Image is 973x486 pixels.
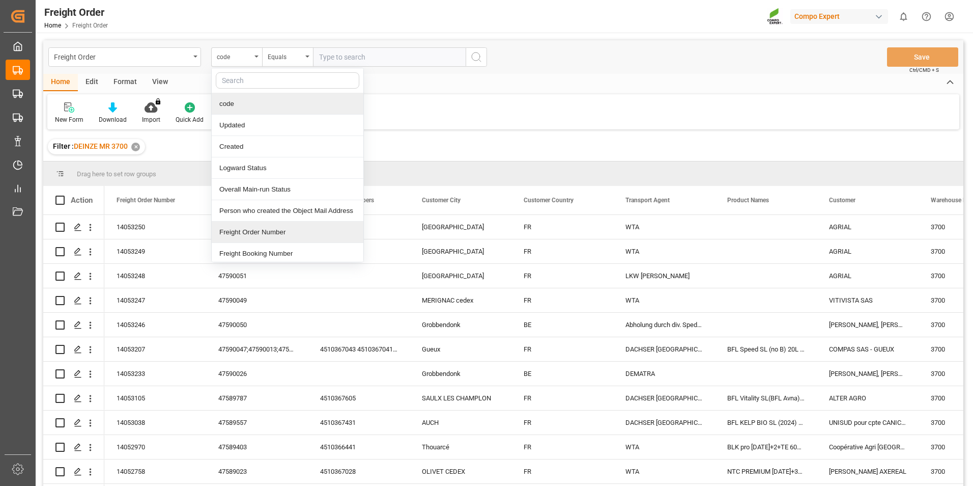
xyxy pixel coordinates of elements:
div: FR [511,215,613,239]
div: AGRIAL [817,239,919,263]
div: COMPAS SAS - GUEUX [817,337,919,361]
div: 47589787 [206,386,308,410]
div: ALTER AGRO [817,386,919,410]
div: 47590052 [206,239,308,263]
span: DEINZE MR 3700 [74,142,128,150]
div: New Form [55,115,83,124]
div: 14053249 [104,239,206,263]
div: BFL KELP BIO SL (2024) 10L (x60) FR *PD [715,411,817,435]
img: Screenshot%202023-09-29%20at%2010.02.21.png_1712312052.png [767,8,783,25]
div: Person who created the Object Mail Address [212,200,363,222]
div: Press SPACE to select this row. [43,288,104,313]
div: Coopérative Agri [GEOGRAPHIC_DATA] [817,435,919,459]
div: Gueux [410,337,511,361]
div: 47590053 [206,215,308,239]
span: Freight Order Number [117,197,175,204]
div: 14053038 [104,411,206,435]
div: 47590050 [206,313,308,337]
div: 14053250 [104,215,206,239]
div: Edit [78,74,106,91]
div: 14053248 [104,264,206,288]
div: Download [99,115,127,124]
div: View [145,74,176,91]
div: Press SPACE to select this row. [43,239,104,264]
div: Press SPACE to select this row. [43,362,104,386]
input: Search [216,72,359,89]
div: 4510367043 4510367041 4510367748 4510367759 [308,337,410,361]
button: open menu [48,47,201,67]
div: AGRIAL [817,215,919,239]
div: 14053247 [104,288,206,312]
div: ✕ [131,143,140,151]
div: VITIVISTA SAS [817,288,919,312]
div: [GEOGRAPHIC_DATA] [410,239,511,263]
div: FR [511,411,613,435]
div: code [212,93,363,115]
div: Press SPACE to select this row. [43,460,104,484]
span: Ctrl/CMD + S [909,66,939,74]
div: Freight Order Number [212,222,363,243]
div: Format [106,74,145,91]
div: Overall Main-run Status [212,179,363,200]
div: 47590026 [206,362,308,386]
div: FR [511,264,613,288]
div: 14052970 [104,435,206,459]
div: 14052758 [104,460,206,483]
div: Press SPACE to select this row. [43,215,104,239]
div: NTC PREMIUM [DATE]+3+TE 600kg BB [715,460,817,483]
button: Help Center [915,5,938,28]
div: DEMATRA [613,362,715,386]
div: Press SPACE to select this row. [43,386,104,411]
div: DACHSER [GEOGRAPHIC_DATA] N.V./S.A [613,411,715,435]
div: Quick Add [176,115,204,124]
span: Customer [829,197,855,204]
div: AGRIAL [817,264,919,288]
span: Customer Country [524,197,574,204]
div: 47589403 [206,435,308,459]
div: BLK pro [DATE]+2+TE 600kg BB EU [715,435,817,459]
div: FR [511,386,613,410]
div: WTA [613,215,715,239]
div: BFL Vitality SL(BFL Avna) 10L(x60) FR*PD;SOB DF 17.4% 25kg (x36) [715,386,817,410]
div: 47589557 [206,411,308,435]
div: Press SPACE to select this row. [43,264,104,288]
div: OLIVET CEDEX [410,460,511,483]
button: close menu [211,47,262,67]
div: Press SPACE to select this row. [43,435,104,460]
div: MERIGNAC cedex [410,288,511,312]
div: WTA [613,288,715,312]
div: Freight Order [54,50,190,63]
div: Compo Expert [790,9,888,24]
div: 14053246 [104,313,206,337]
button: show 0 new notifications [892,5,915,28]
div: FR [511,337,613,361]
div: [PERSON_NAME] AXEREAL [817,460,919,483]
div: Freight Booking Number [212,243,363,264]
div: FR [511,288,613,312]
div: 14053207 [104,337,206,361]
div: 4510366441 [308,435,410,459]
div: DACHSER [GEOGRAPHIC_DATA] N.V./S.A [613,386,715,410]
div: Abholung durch div. Spediteure [613,313,715,337]
button: Save [887,47,958,67]
div: 47590051 [206,264,308,288]
div: Home [43,74,78,91]
div: 47590047;47590013;47590012;47590010;47590011 [206,337,308,361]
div: [GEOGRAPHIC_DATA] [410,215,511,239]
span: Transport Agent [625,197,670,204]
div: Grobbendonk [410,313,511,337]
div: FR [511,460,613,483]
div: [PERSON_NAME], [PERSON_NAME] & Co N.V. [817,313,919,337]
div: Grobbendonk [410,362,511,386]
div: [GEOGRAPHIC_DATA] [410,264,511,288]
div: Action [71,196,93,205]
div: SAULX LES CHAMPLON [410,386,511,410]
div: 4510367605 [308,386,410,410]
div: 47590049 [206,288,308,312]
span: Product Names [727,197,769,204]
div: WTA [613,460,715,483]
div: 14053233 [104,362,206,386]
div: Press SPACE to select this row. [43,337,104,362]
div: AUCH [410,411,511,435]
span: Filter : [53,142,74,150]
